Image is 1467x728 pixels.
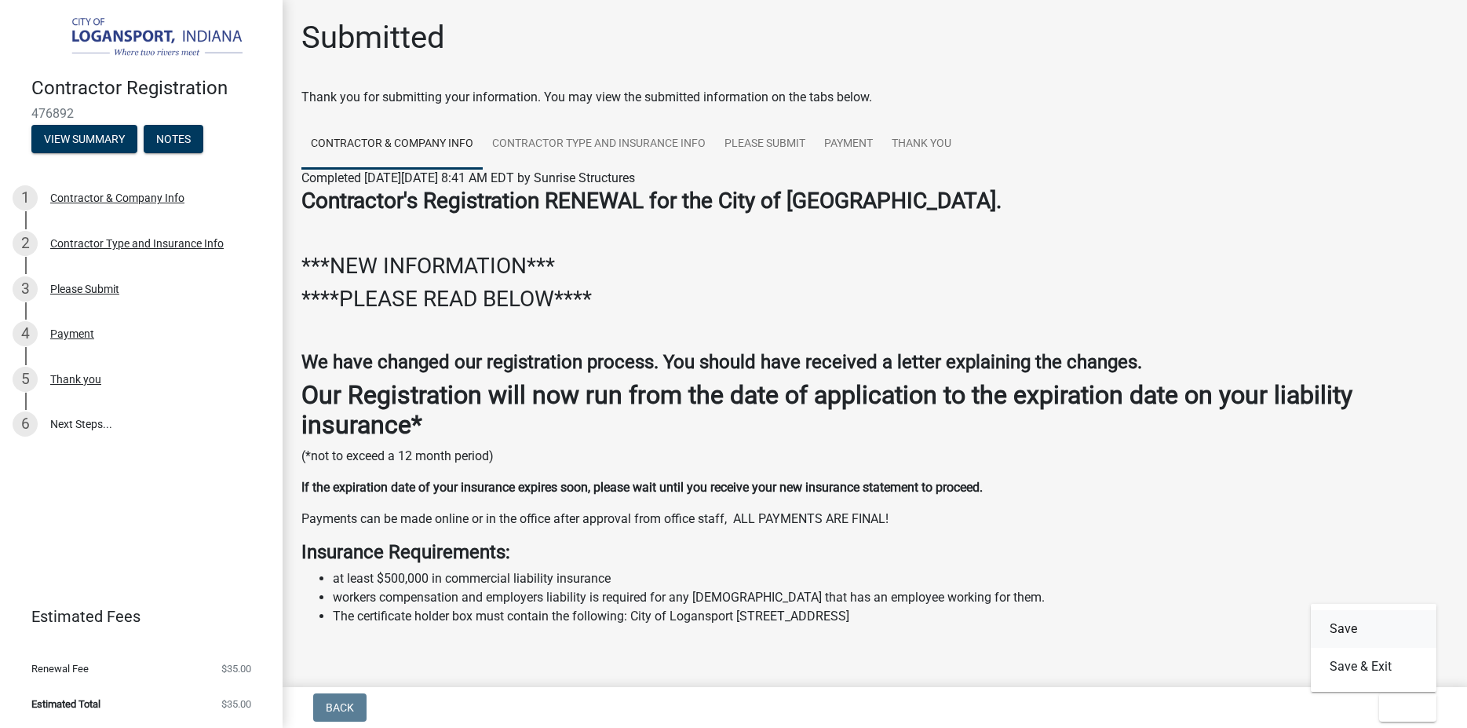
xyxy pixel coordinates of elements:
[1379,693,1436,722] button: Exit
[50,192,184,203] div: Contractor & Company Info
[301,480,983,495] strong: If the expiration date of your insurance expires soon, please wait until you receive your new ins...
[301,541,510,563] strong: Insurance Requirements:
[31,125,137,153] button: View Summary
[31,16,257,60] img: City of Logansport, Indiana
[221,699,251,709] span: $35.00
[50,284,119,294] div: Please Submit
[13,276,38,302] div: 3
[31,664,89,674] span: Renewal Fee
[301,88,1448,107] div: Thank you for submitting your information. You may view the submitted information on the tabs below.
[1311,610,1436,648] button: Save
[301,119,483,170] a: Contractor & Company Info
[333,607,1448,626] li: The certificate holder box must contain the following: City of Logansport [STREET_ADDRESS]
[50,328,94,339] div: Payment
[31,106,251,121] span: 476892
[301,380,1352,440] strong: Our Registration will now run from the date of application to the expiration date on your liabili...
[815,119,882,170] a: Payment
[144,134,203,146] wm-modal-confirm: Notes
[483,119,715,170] a: Contractor Type and Insurance Info
[301,170,635,185] span: Completed [DATE][DATE] 8:41 AM EDT by Sunrise Structures
[1311,604,1436,692] div: Exit
[50,374,101,385] div: Thank you
[13,601,257,632] a: Estimated Fees
[13,321,38,346] div: 4
[301,188,1002,214] strong: Contractor's Registration RENEWAL for the City of [GEOGRAPHIC_DATA].
[31,134,137,146] wm-modal-confirm: Summary
[13,185,38,210] div: 1
[31,699,100,709] span: Estimated Total
[50,238,224,249] div: Contractor Type and Insurance Info
[301,351,1142,373] strong: We have changed our registration process. You should have received a letter explaining the changes.
[882,119,961,170] a: Thank you
[221,664,251,674] span: $35.00
[301,510,1448,529] p: Payments can be made online or in the office after approval from office staff, ALL PAYMENTS ARE F...
[13,412,38,437] div: 6
[301,19,445,57] h1: Submitted
[13,231,38,256] div: 2
[1311,648,1436,686] button: Save & Exit
[715,119,815,170] a: Please Submit
[144,125,203,153] button: Notes
[333,569,1448,588] li: at least $500,000 in commercial liability insurance
[13,367,38,392] div: 5
[31,77,270,100] h4: Contractor Registration
[1392,701,1414,714] span: Exit
[326,701,354,714] span: Back
[333,588,1448,607] li: workers compensation and employers liability is required for any [DEMOGRAPHIC_DATA] that has an e...
[301,447,1448,466] p: (*not to exceed a 12 month period)
[313,693,367,722] button: Back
